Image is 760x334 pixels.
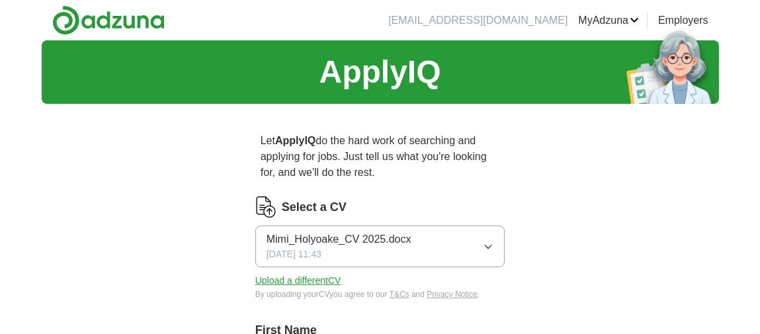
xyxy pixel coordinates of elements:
[267,231,411,247] span: Mimi_Holyoake_CV 2025.docx
[275,135,316,146] strong: ApplyIQ
[390,290,409,299] a: T&Cs
[427,290,478,299] a: Privacy Notice
[255,274,341,288] button: Upload a differentCV
[267,247,321,261] span: [DATE] 11:43
[255,196,276,218] img: CV Icon
[255,226,505,267] button: Mimi_Holyoake_CV 2025.docx[DATE] 11:43
[319,48,441,96] h1: ApplyIQ
[282,198,347,216] label: Select a CV
[52,5,165,35] img: Adzuna logo
[658,13,708,28] a: Employers
[578,13,639,28] a: MyAdzuna
[388,13,568,28] li: [EMAIL_ADDRESS][DOMAIN_NAME]
[255,288,505,300] div: By uploading your CV you agree to our and .
[255,128,505,186] p: Let do the hard work of searching and applying for jobs. Just tell us what you're looking for, an...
